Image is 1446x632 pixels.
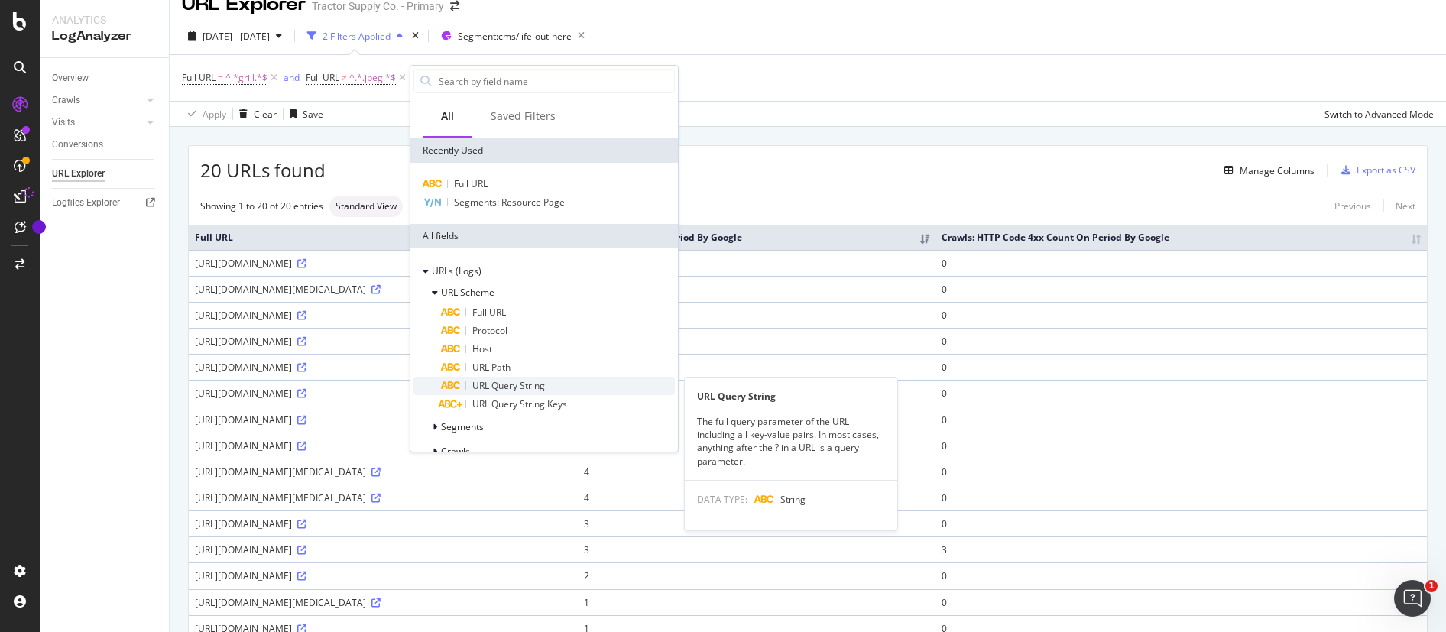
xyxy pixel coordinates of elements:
[935,510,1427,536] td: 0
[203,108,226,121] div: Apply
[935,380,1427,406] td: 0
[578,354,936,380] td: 14
[195,257,572,270] div: [URL][DOMAIN_NAME]
[301,24,409,48] button: 2 Filters Applied
[200,157,326,183] span: 20 URLs found
[349,67,396,89] span: ^.*.jpeg.*$
[935,433,1427,459] td: 0
[410,138,678,163] div: Recently Used
[218,71,223,84] span: =
[685,390,897,403] div: URL Query String
[578,225,936,250] th: Crawls: Count On Period By Google: activate to sort column ascending
[329,196,403,217] div: neutral label
[52,115,75,131] div: Visits
[935,276,1427,302] td: 0
[182,102,226,126] button: Apply
[52,137,103,153] div: Conversions
[195,465,572,478] div: [URL][DOMAIN_NAME][MEDICAL_DATA]
[935,536,1427,562] td: 3
[52,166,158,182] a: URL Explorer
[1394,580,1431,617] iframe: Intercom live chat
[336,202,397,211] span: Standard View
[578,485,936,510] td: 4
[1425,580,1438,592] span: 1
[195,335,572,348] div: [URL][DOMAIN_NAME]
[52,195,120,211] div: Logfiles Explorer
[935,459,1427,485] td: 0
[685,415,897,468] div: The full query parameter of the URL including all key-value pairs. In most cases, anything after ...
[935,485,1427,510] td: 0
[52,92,80,109] div: Crawls
[472,397,567,410] span: URL Query String Keys
[578,589,936,615] td: 1
[284,70,300,85] button: and
[342,71,347,84] span: ≠
[52,70,158,86] a: Overview
[52,166,105,182] div: URL Explorer
[578,302,936,328] td: 31
[52,92,143,109] a: Crawls
[935,589,1427,615] td: 0
[578,459,936,485] td: 4
[578,328,936,354] td: 19
[200,199,323,212] div: Showing 1 to 20 of 20 entries
[195,413,572,426] div: [URL][DOMAIN_NAME]
[284,102,323,126] button: Save
[578,536,936,562] td: 3
[182,24,288,48] button: [DATE] - [DATE]
[780,493,806,506] span: String
[195,491,572,504] div: [URL][DOMAIN_NAME][MEDICAL_DATA]
[437,70,674,92] input: Search by field name
[441,420,484,433] span: Segments
[1318,102,1434,126] button: Switch to Advanced Mode
[935,250,1427,276] td: 0
[441,445,470,458] span: Crawls
[195,387,572,400] div: [URL][DOMAIN_NAME]
[195,439,572,452] div: [URL][DOMAIN_NAME]
[323,30,391,43] div: 2 Filters Applied
[472,306,506,319] span: Full URL
[935,354,1427,380] td: 0
[1335,158,1415,183] button: Export as CSV
[441,109,454,124] div: All
[52,28,157,45] div: LogAnalyzer
[182,71,216,84] span: Full URL
[52,12,157,28] div: Analytics
[935,562,1427,588] td: 0
[52,115,143,131] a: Visits
[578,250,936,276] td: 60
[195,309,572,322] div: [URL][DOMAIN_NAME]
[578,562,936,588] td: 2
[491,109,556,124] div: Saved Filters
[935,225,1427,250] th: Crawls: HTTP Code 4xx Count On Period By Google: activate to sort column ascending
[410,224,678,248] div: All fields
[254,108,277,121] div: Clear
[32,220,46,234] div: Tooltip anchor
[935,407,1427,433] td: 0
[195,283,572,296] div: [URL][DOMAIN_NAME][MEDICAL_DATA]
[432,264,481,277] span: URLs (Logs)
[284,71,300,84] div: and
[697,493,747,506] span: DATA TYPE:
[935,302,1427,328] td: 0
[450,1,459,11] div: arrow-right-arrow-left
[195,517,572,530] div: [URL][DOMAIN_NAME]
[195,569,572,582] div: [URL][DOMAIN_NAME]
[458,30,572,43] span: Segment: cms/life-out-here
[225,67,267,89] span: ^.*grill.*$
[409,69,470,87] button: Add Filter
[1240,164,1315,177] div: Manage Columns
[472,361,511,374] span: URL Path
[52,70,89,86] div: Overview
[409,28,422,44] div: times
[195,596,572,609] div: [URL][DOMAIN_NAME][MEDICAL_DATA]
[578,276,936,302] td: 35
[472,342,492,355] span: Host
[441,286,494,299] span: URL Scheme
[578,510,936,536] td: 3
[1324,108,1434,121] div: Switch to Advanced Mode
[233,102,277,126] button: Clear
[435,24,591,48] button: Segment:cms/life-out-here
[454,177,488,190] span: Full URL
[52,195,158,211] a: Logfiles Explorer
